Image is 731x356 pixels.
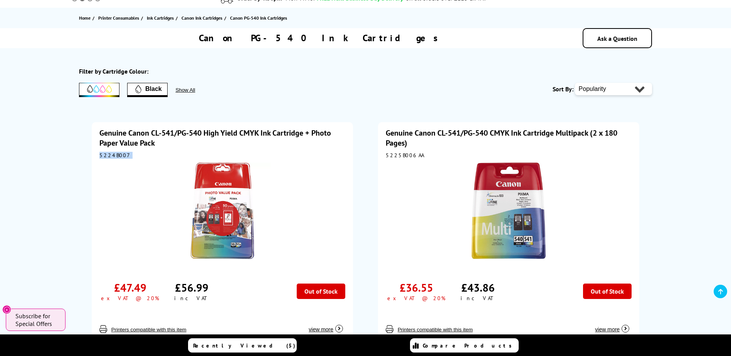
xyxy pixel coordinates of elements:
a: Genuine Canon CL-541/PG-540 High Yield CMYK Ink Cartridge + Photo Paper Value Pack [99,128,331,148]
button: view more [306,318,345,333]
h1: Canon PG-540 Ink Cartridges [199,32,443,44]
span: Compare Products [423,342,516,349]
button: Close [2,305,11,314]
div: £43.86 [461,280,495,295]
a: Compare Products [410,338,519,353]
a: Genuine Canon CL-541/PG-540 CMYK Ink Cartridge Multipack (2 x 180 Pages) [386,128,617,148]
div: £36.55 [400,280,433,295]
button: view more [593,318,632,333]
span: Canon PG-540 Ink Cartridges [230,15,287,21]
span: Printer Consumables [98,14,139,22]
span: view more [595,326,620,332]
div: Out of Stock [583,284,632,299]
div: £47.49 [114,280,146,295]
div: Out of Stock [297,284,345,299]
div: ex VAT @ 20% [387,295,445,302]
a: Printer Consumables [98,14,141,22]
span: Black [145,86,162,92]
a: Home [79,14,92,22]
a: Canon Ink Cartridges [181,14,224,22]
button: Printers compatible with this item [395,326,475,333]
span: Ink Cartridges [147,14,174,22]
div: inc VAT [174,295,209,302]
button: Printers compatible with this item [109,326,189,333]
a: Ink Cartridges [147,14,176,22]
span: Recently Viewed (5) [193,342,296,349]
button: Filter by Black [127,83,168,97]
div: 5225B006AA [386,152,632,159]
img: Canon CL-541/PG-540 High Yield CMYK Ink Cartridge + Photo Paper Value Pack [174,163,271,259]
a: Recently Viewed (5) [188,338,297,353]
div: ex VAT @ 20% [101,295,159,302]
button: Show All [175,87,216,93]
span: view more [309,326,333,332]
div: 5224B007 [99,152,345,159]
div: £56.99 [175,280,208,295]
span: Sort By: [553,85,573,93]
span: Canon Ink Cartridges [181,14,222,22]
div: Filter by Cartridge Colour: [79,67,148,75]
span: Subscribe for Special Offers [15,312,58,327]
img: Canon CL-541/PG-540 CMYK Ink Cartridge Multipack (2 x 180 Pages) [460,163,557,259]
a: Ask a Question [597,35,637,42]
div: inc VAT [460,295,496,302]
